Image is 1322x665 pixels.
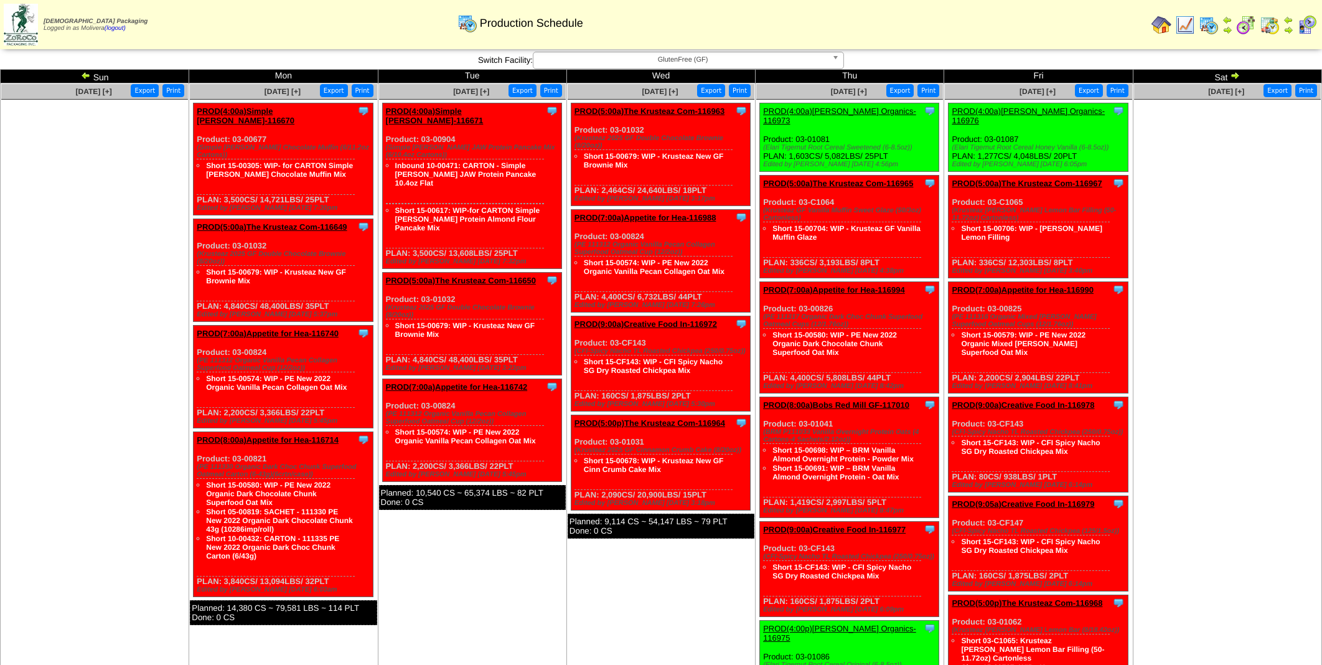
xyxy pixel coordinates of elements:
a: PROD(5:00p)The Krusteaz Com-116968 [952,598,1102,608]
button: Print [540,84,562,97]
a: Short 10-00432: CARTON - 111335 PE New 2022 Organic Dark Choc Chunk Carton (6/43g) [206,534,339,560]
div: Product: 03-C1065 PLAN: 336CS / 12,303LBS / 8PLT [949,176,1128,278]
div: Planned: 9,114 CS ~ 54,147 LBS ~ 79 PLT Done: 0 CS [568,514,754,539]
div: Edited by [PERSON_NAME] [DATE] 6:14pm [952,580,1127,588]
a: Short 15-00698: WIP – BRM Vanilla Almond Overnight Protein - Powder Mix [772,446,914,463]
img: Tooltip [1112,597,1125,609]
div: Edited by [PERSON_NAME] [DATE] 3:18pm [574,499,750,507]
div: Edited by [PERSON_NAME] [DATE] 7:26pm [574,301,750,309]
a: PROD(7:00a)Appetite for Hea-116740 [197,329,339,338]
div: (Elari Tigernut Root Cereal Honey Vanilla (6-8.5oz)) [952,144,1127,151]
button: Print [1295,84,1317,97]
img: Tooltip [546,274,558,286]
button: Print [352,84,373,97]
a: Short 15-00679: WIP - Krusteaz New GF Brownie Mix [395,321,535,339]
img: calendarprod.gif [1199,15,1219,35]
div: (BRM P111033 Vanilla Overnight Protein Oats (4 Cartons-4 Sachets/2.12oz)) [763,428,939,443]
img: Tooltip [735,318,748,330]
div: (Krusteaz 2025 GF Double Chocolate Brownie (8/20oz)) [386,304,561,319]
div: Edited by [PERSON_NAME] [DATE] 5:45pm [197,417,372,425]
a: Short 15-00574: WIP - PE New 2022 Organic Vanilla Pecan Collagen Oat Mix [395,428,536,445]
a: PROD(5:00p)The Krusteaz Com-116964 [574,418,725,428]
button: Export [320,84,348,97]
img: Tooltip [1112,283,1125,296]
a: Short 15-00305: WIP- for CARTON Simple [PERSON_NAME] Chocolate Muffin Mix [206,161,353,179]
div: Edited by [PERSON_NAME] [DATE] 5:45pm [386,471,561,478]
a: PROD(4:00a)Simple [PERSON_NAME]-116671 [386,106,484,125]
img: calendarprod.gif [457,13,477,33]
a: PROD(9:05a)Creative Food In-116979 [952,499,1094,509]
div: (CFI-Spicy Nacho TL Roasted Chickpea (250/0.75oz)) [952,428,1127,436]
span: [DATE] [+] [831,87,867,96]
img: Tooltip [1112,399,1125,411]
div: Product: 03-C1064 PLAN: 336CS / 3,193LBS / 8PLT [760,176,939,278]
a: PROD(8:00a)Bobs Red Mill GF-117010 [763,400,909,410]
div: (CFI-Spicy Nacho TL Roasted Chickpea (250/0.75oz)) [763,553,939,560]
img: line_graph.gif [1175,15,1195,35]
div: Edited by [PERSON_NAME] [DATE] 6:05pm [952,161,1127,168]
button: Export [1263,84,1292,97]
a: Short 15-00579: WIP - PE New 2022 Organic Mixed [PERSON_NAME] Superfood Oat Mix [961,331,1085,357]
a: Short 15-CF143: WIP - CFI Spicy Nacho SG Dry Roasted Chickpea Mix [961,438,1100,456]
div: Product: 03-00824 PLAN: 2,200CS / 3,366LBS / 22PLT [194,326,373,428]
div: Product: 03-01032 PLAN: 4,840CS / 48,400LBS / 35PLT [382,273,561,375]
img: arrowright.gif [1283,25,1293,35]
img: arrowleft.gif [81,70,91,80]
img: Tooltip [924,523,936,535]
img: Tooltip [1112,177,1125,189]
div: (Krusteaz 2025 GF Double Chocolate Brownie (8/20oz)) [574,134,750,149]
div: Edited by [PERSON_NAME] [DATE] 7:32pm [386,258,561,265]
span: GlutenFree (GF) [538,52,827,67]
img: Tooltip [357,433,370,446]
div: (CFI-Spicy Nacho TL Roasted Chickpea (250/0.75oz)) [574,347,750,355]
a: Short 15-00679: WIP - Krusteaz New GF Brownie Mix [584,152,724,169]
div: (Elari Tigernut Root Cereal Sweetened (6-8.5oz)) [763,144,939,151]
a: PROD(4:00p)[PERSON_NAME] Organics-116975 [763,624,916,643]
div: Product: 03-00904 PLAN: 3,500CS / 13,608LBS / 25PLT [382,103,561,269]
a: Short 15-CF143: WIP - CFI Spicy Nacho SG Dry Roasted Chickpea Mix [584,357,723,375]
a: [DATE] [+] [265,87,301,96]
div: (Krusteaz [PERSON_NAME] Lemon Bar Filling (50-11.72oz) Cartonless) [952,207,1127,222]
div: Edited by [PERSON_NAME] [DATE] 8:41pm [952,382,1127,390]
div: Edited by [PERSON_NAME] [DATE] 8:42pm [763,382,939,390]
td: Mon [189,70,378,83]
a: Short 15-00617: WIP-for CARTON Simple [PERSON_NAME] Protein Almond Flour Pancake Mix [395,206,540,232]
div: Edited by [PERSON_NAME] [DATE] 6:14pm [952,481,1127,489]
a: PROD(5:00a)The Krusteaz Com-116649 [197,222,347,232]
img: arrowright.gif [1230,70,1240,80]
img: Tooltip [924,283,936,296]
div: (PE 111312 Organic Vanilla Pecan Collagen Superfood Oatmeal Cup (12/2oz)) [197,357,372,372]
div: (CFI-Spicy Nacho TL Roasted Chickpea (125/1.5oz)) [952,527,1127,535]
a: PROD(5:00a)The Krusteaz Com-116650 [386,276,536,285]
img: calendarcustomer.gif [1297,15,1317,35]
div: Edited by [PERSON_NAME] [DATE] 6:09pm [763,606,939,613]
img: arrowright.gif [1222,25,1232,35]
a: [DATE] [+] [76,87,112,96]
a: Short 15-00678: WIP - Krusteaz New GF Cinn Crumb Cake Mix [584,456,724,474]
div: Product: 03-00824 PLAN: 2,200CS / 3,366LBS / 22PLT [382,379,561,482]
div: Edited by [PERSON_NAME] [DATE] 4:38pm [763,267,939,275]
button: Export [886,84,914,97]
div: Edited by [PERSON_NAME] [DATE] 7:30pm [197,204,372,212]
div: Product: 03-01032 PLAN: 4,840CS / 48,400LBS / 35PLT [194,219,373,322]
div: Edited by [PERSON_NAME] [DATE] 4:56pm [763,161,939,168]
span: [DATE] [+] [642,87,678,96]
a: PROD(7:00a)Appetite for Hea-116994 [763,285,905,295]
a: PROD(8:00a)Appetite for Hea-116714 [197,435,339,445]
img: Tooltip [357,105,370,117]
button: Export [509,84,537,97]
a: PROD(9:00a)Creative Food In-116972 [574,319,717,329]
div: Product: 03-01081 PLAN: 1,603CS / 5,082LBS / 25PLT [760,103,939,172]
div: Edited by [PERSON_NAME] [DATE] 5:30pm [574,400,750,408]
button: Print [917,84,939,97]
button: Export [131,84,159,97]
div: Product: 03-00825 PLAN: 2,200CS / 2,904LBS / 22PLT [949,282,1128,394]
a: [DATE] [+] [453,87,489,96]
td: Thu [756,70,944,83]
a: [DATE] [+] [1208,87,1244,96]
div: Edited by [PERSON_NAME] [DATE] 3:23pm [386,364,561,372]
img: home.gif [1151,15,1171,35]
a: Short 15-00679: WIP - Krusteaz New GF Brownie Mix [206,268,346,285]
